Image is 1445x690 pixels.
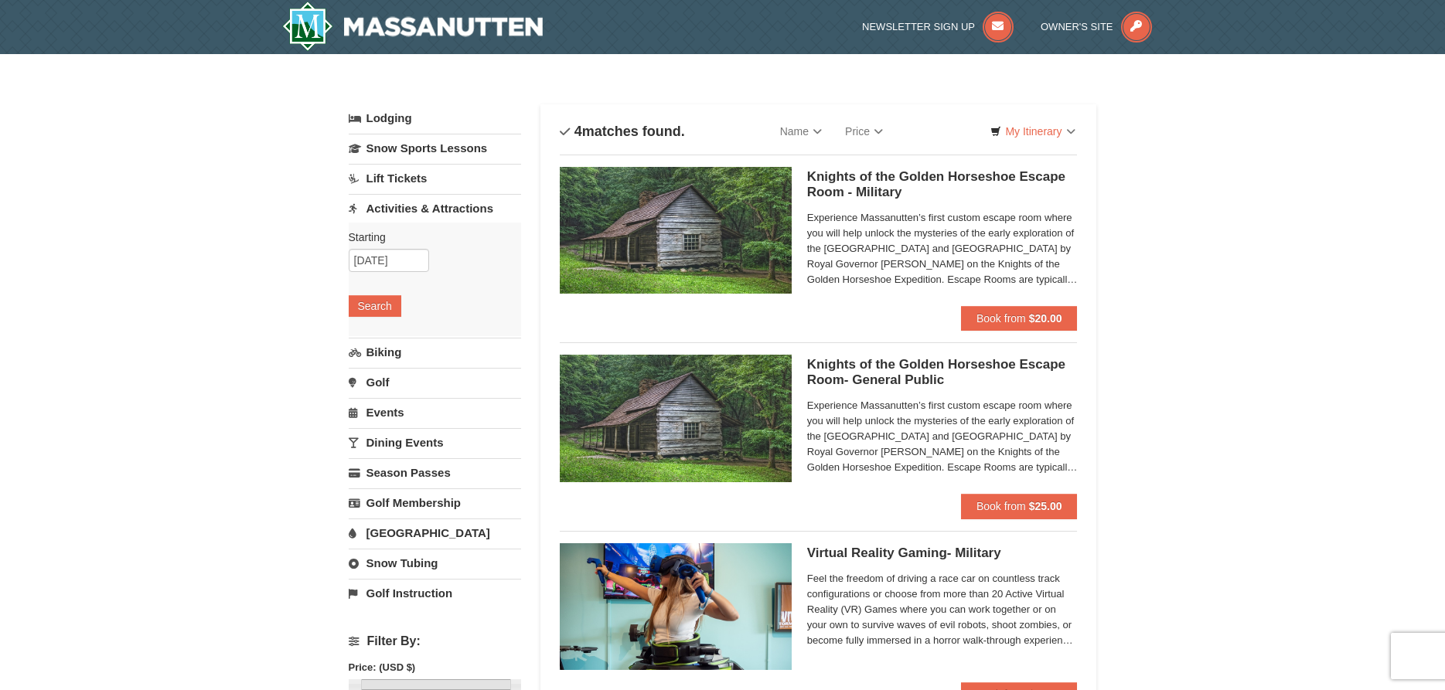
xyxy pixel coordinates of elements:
[349,458,521,487] a: Season Passes
[349,549,521,577] a: Snow Tubing
[560,124,685,139] h4: matches found.
[961,494,1078,518] button: Book from $25.00
[349,229,509,245] label: Starting
[862,21,975,32] span: Newsletter Sign Up
[349,338,521,366] a: Biking
[833,116,895,147] a: Price
[769,116,833,147] a: Name
[349,518,521,547] a: [GEOGRAPHIC_DATA]
[349,398,521,427] a: Events
[862,21,1014,32] a: Newsletter Sign Up
[1041,21,1113,32] span: Owner's Site
[980,120,1085,143] a: My Itinerary
[349,488,521,517] a: Golf Membership
[282,2,544,51] img: Massanutten Resort Logo
[976,312,1026,325] span: Book from
[807,398,1078,475] span: Experience Massanutten’s first custom escape room where you will help unlock the mysteries of the...
[976,500,1026,512] span: Book from
[349,164,521,192] a: Lift Tickets
[349,428,521,457] a: Dining Events
[1041,21,1152,32] a: Owner's Site
[349,661,416,673] strong: Price: (USD $)
[349,104,521,132] a: Lodging
[807,357,1078,388] h5: Knights of the Golden Horseshoe Escape Room- General Public
[560,167,792,294] img: 6619913-501-6e8caf1d.jpg
[807,571,1078,648] span: Feel the freedom of driving a race car on countless track configurations or choose from more than...
[560,355,792,481] img: 6619913-491-e8ed24e0.jpg
[574,124,582,139] span: 4
[807,210,1078,287] span: Experience Massanutten’s first custom escape room where you will help unlock the mysteries of the...
[349,295,401,317] button: Search
[349,134,521,162] a: Snow Sports Lessons
[1029,500,1062,512] strong: $25.00
[961,306,1078,331] button: Book from $20.00
[807,169,1078,200] h5: Knights of the Golden Horseshoe Escape Room - Military
[560,543,792,670] img: 6619913-473-21a848be.jpg
[1029,312,1062,325] strong: $20.00
[349,194,521,223] a: Activities & Attractions
[349,368,521,396] a: Golf
[282,2,544,51] a: Massanutten Resort
[349,634,521,648] h4: Filter By:
[807,546,1078,561] h5: Virtual Reality Gaming- Military
[349,579,521,607] a: Golf Instruction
